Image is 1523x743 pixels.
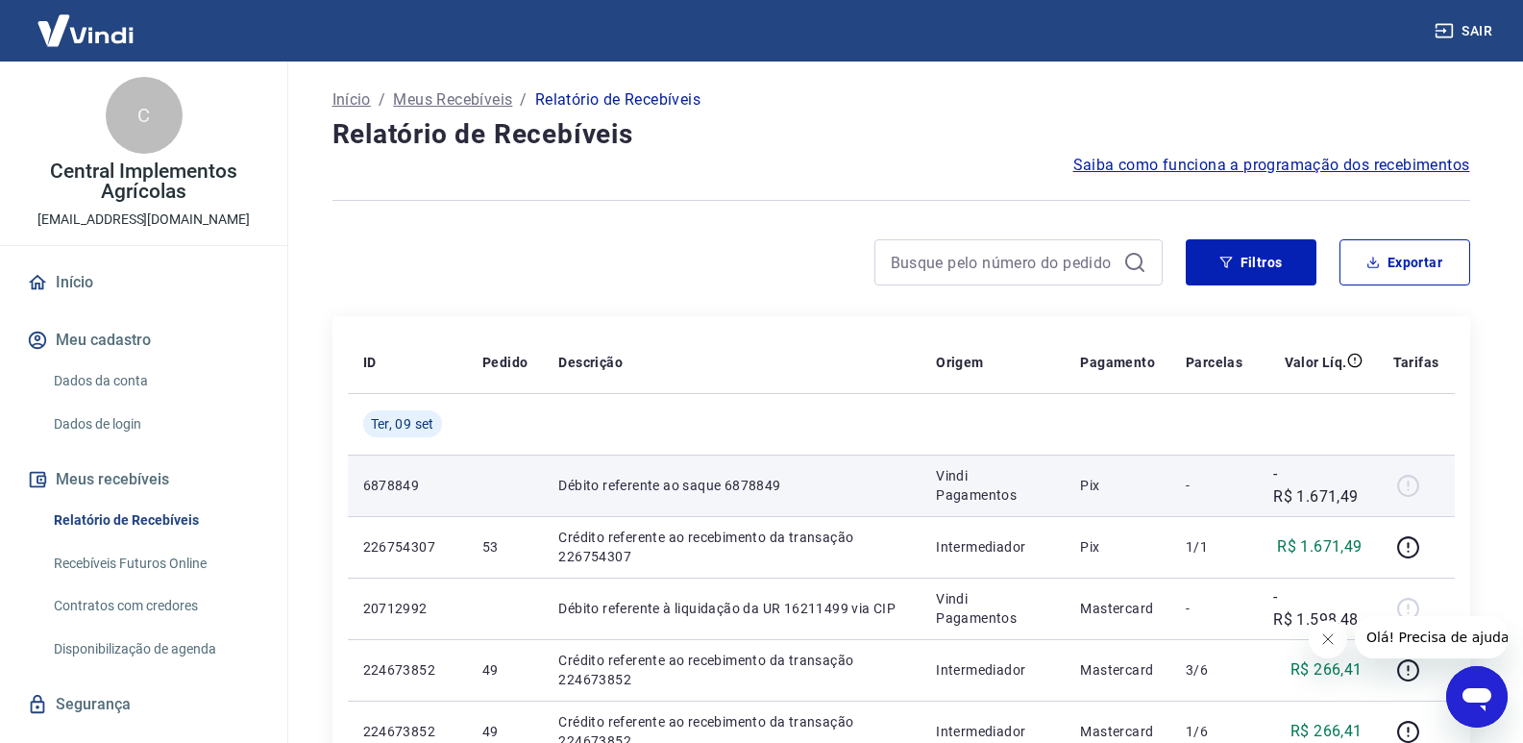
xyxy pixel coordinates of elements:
p: 224673852 [363,722,452,741]
img: Vindi [23,1,148,60]
a: Relatório de Recebíveis [46,501,264,540]
p: Intermediador [936,660,1049,680]
p: 226754307 [363,537,452,557]
a: Disponibilização de agenda [46,630,264,669]
p: 1/6 [1186,722,1242,741]
p: Débito referente à liquidação da UR 16211499 via CIP [558,599,905,618]
a: Meus Recebíveis [393,88,512,111]
p: 224673852 [363,660,452,680]
button: Filtros [1186,239,1316,285]
p: Central Implementos Agrícolas [15,161,272,202]
p: Pix [1080,537,1155,557]
a: Saiba como funciona a programação dos recebimentos [1073,154,1470,177]
p: -R$ 1.671,49 [1273,462,1362,508]
p: Pedido [482,353,528,372]
span: Olá! Precisa de ajuda? [12,13,161,29]
p: Crédito referente ao recebimento da transação 226754307 [558,528,905,566]
p: / [379,88,385,111]
p: Vindi Pagamentos [936,589,1049,628]
h4: Relatório de Recebíveis [332,115,1470,154]
p: R$ 266,41 [1290,720,1363,743]
p: -R$ 1.598,48 [1273,585,1362,632]
a: Início [23,261,264,304]
p: Descrição [558,353,623,372]
p: R$ 1.671,49 [1277,535,1362,558]
p: Mastercard [1080,722,1155,741]
p: 49 [482,722,528,741]
a: Contratos com credores [46,586,264,626]
a: Início [332,88,371,111]
p: 20712992 [363,599,452,618]
button: Meu cadastro [23,319,264,361]
p: 1/1 [1186,537,1242,557]
a: Dados da conta [46,361,264,401]
p: Débito referente ao saque 6878849 [558,476,905,495]
p: 6878849 [363,476,452,495]
p: Relatório de Recebíveis [535,88,700,111]
p: Valor Líq. [1285,353,1347,372]
a: Recebíveis Futuros Online [46,544,264,583]
a: Dados de login [46,405,264,444]
iframe: Fechar mensagem [1309,620,1347,658]
p: Origem [936,353,983,372]
p: [EMAIL_ADDRESS][DOMAIN_NAME] [37,210,250,230]
p: 3/6 [1186,660,1242,680]
iframe: Botão para abrir a janela de mensagens [1446,666,1508,728]
span: Ter, 09 set [371,414,434,433]
p: Pix [1080,476,1155,495]
button: Meus recebíveis [23,458,264,501]
p: - [1186,476,1242,495]
p: - [1186,599,1242,618]
p: / [520,88,527,111]
p: Mastercard [1080,599,1155,618]
p: Mastercard [1080,660,1155,680]
button: Sair [1431,13,1500,49]
div: C [106,77,183,154]
p: Crédito referente ao recebimento da transação 224673852 [558,651,905,689]
p: ID [363,353,377,372]
iframe: Mensagem da empresa [1355,616,1508,658]
p: Intermediador [936,537,1049,557]
input: Busque pelo número do pedido [891,248,1116,277]
p: R$ 266,41 [1290,658,1363,681]
p: Pagamento [1080,353,1155,372]
a: Segurança [23,683,264,726]
p: 49 [482,660,528,680]
p: Parcelas [1186,353,1242,372]
button: Exportar [1339,239,1470,285]
p: Vindi Pagamentos [936,466,1049,505]
p: Intermediador [936,722,1049,741]
p: 53 [482,537,528,557]
p: Tarifas [1393,353,1439,372]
